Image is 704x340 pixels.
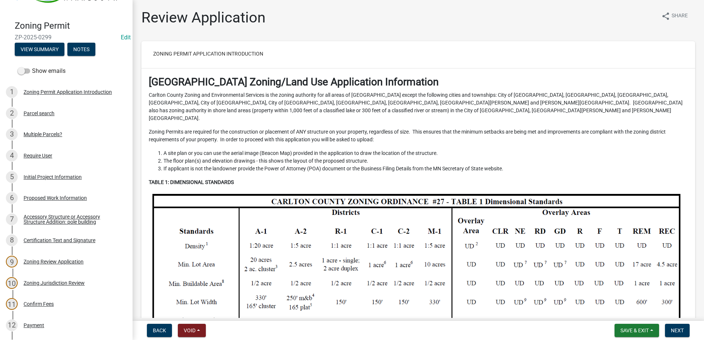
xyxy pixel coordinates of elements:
strong: TABLE 1: DIMENSIONAL STANDARDS [149,179,234,185]
button: View Summary [15,43,64,56]
div: 4 [6,150,18,162]
span: Save & Exit [620,327,649,333]
div: 12 [6,319,18,331]
div: 2 [6,107,18,119]
div: 10 [6,277,18,289]
div: Accessory Structure or Accessory Structure Addition: pole building [24,214,121,224]
div: Zoning Review Application [24,259,84,264]
li: A site plan or you can use the aerial image (Beacon Map) provided in the application to draw the ... [163,149,688,157]
div: 3 [6,128,18,140]
button: Notes [67,43,95,56]
div: Multiple Parcels? [24,132,62,137]
div: 5 [6,171,18,183]
div: Payment [24,323,44,328]
div: Confirm Fees [24,301,54,307]
div: Zoning Permit Application Introduction [24,89,112,95]
strong: [GEOGRAPHIC_DATA] Zoning/Land Use Application Information [149,76,439,88]
div: 7 [6,213,18,225]
a: Edit [121,34,131,41]
h1: Review Application [141,9,265,26]
p: Carlton County Zoning and Environmental Services is the zoning authority for all areas of [GEOGRA... [149,91,688,122]
span: ZP-2025-0299 [15,34,118,41]
span: Next [671,327,684,333]
div: 1 [6,86,18,98]
wm-modal-confirm: Notes [67,47,95,53]
i: share [661,12,670,21]
div: 6 [6,192,18,204]
button: Zoning Permit Application Introduction [147,47,269,60]
li: If applicant is not the landowner provide the Power of Attorney (POA) document or the Business Fi... [163,165,688,173]
label: Show emails [18,67,66,75]
li: The floor plan(s) and elevation drawings - this shows the layout of the proposed structure. [163,157,688,165]
span: Share [672,12,688,21]
button: shareShare [655,9,694,23]
wm-modal-confirm: Summary [15,47,64,53]
div: 11 [6,298,18,310]
span: Void [184,327,196,333]
button: Back [147,324,172,337]
div: Certification Text and Signature [24,238,95,243]
button: Next [665,324,690,337]
div: Initial Project Information [24,174,82,180]
p: Zoning Permits are required for the construction or placement of ANY structure on your property, ... [149,128,688,144]
button: Void [178,324,206,337]
span: Back [153,327,166,333]
wm-modal-confirm: Edit Application Number [121,34,131,41]
div: Proposed Work Information [24,195,87,201]
button: Save & Exit [615,324,659,337]
div: Require User [24,153,52,158]
h4: Zoning Permit [15,21,127,31]
div: 8 [6,234,18,246]
div: Zoning Jurisdiction Review [24,280,85,286]
div: 9 [6,256,18,268]
div: Parcel search [24,111,54,116]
